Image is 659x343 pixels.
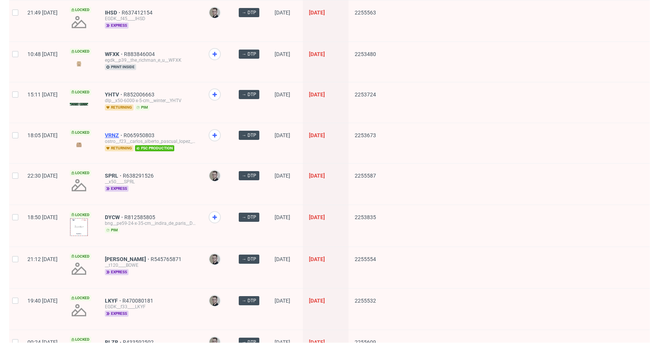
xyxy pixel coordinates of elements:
[275,298,290,304] span: [DATE]
[70,176,88,194] img: no_design.png
[70,7,91,13] span: Locked
[70,170,91,176] span: Locked
[209,254,220,264] img: Krystian Gaza
[70,212,91,218] span: Locked
[355,91,376,98] span: 2253724
[124,91,156,98] a: R852006663
[242,51,256,58] span: → DTP
[105,138,196,144] div: ostro__f23__carlos_alberto_pascual_lopez__VRNZ
[309,51,325,57] span: [DATE]
[355,51,376,57] span: 2253480
[105,220,196,226] div: bng__pe59-24-x-35-cm__indira_de_paris__DYCW
[309,91,325,98] span: [DATE]
[105,256,151,262] a: [PERSON_NAME]
[105,269,129,275] span: express
[27,10,58,16] span: 21:49 [DATE]
[275,214,290,220] span: [DATE]
[124,51,156,57] a: R883846004
[242,132,256,139] span: → DTP
[209,295,220,306] img: Krystian Gaza
[122,298,155,304] a: R470080181
[105,304,196,310] div: EGDK__f33____LKYF
[309,256,325,262] span: [DATE]
[105,16,196,22] div: EGDK__f45____IHSD
[70,301,88,319] img: no_design.png
[70,218,88,236] img: version_two_editor_design.png
[275,132,290,138] span: [DATE]
[105,179,196,185] div: __x50____SPRL
[105,262,196,268] div: __t120____BOWE
[105,104,133,111] span: returning
[70,13,88,31] img: no_design.png
[105,64,136,70] span: print inside
[105,145,133,151] span: returning
[70,48,91,54] span: Locked
[275,256,290,262] span: [DATE]
[27,91,58,98] span: 15:11 [DATE]
[122,10,154,16] a: R637412154
[355,132,376,138] span: 2253673
[27,173,58,179] span: 22:30 [DATE]
[209,7,220,18] img: Krystian Gaza
[124,214,157,220] a: R812585805
[105,186,129,192] span: express
[27,298,58,304] span: 19:40 [DATE]
[135,145,174,151] span: fsc production
[275,51,290,57] span: [DATE]
[124,132,156,138] a: R065950803
[242,9,256,16] span: → DTP
[105,227,119,233] span: pim
[70,59,88,69] img: version_two_editor_design
[105,214,124,220] a: DYCW
[355,10,376,16] span: 2255563
[209,170,220,181] img: Krystian Gaza
[355,298,376,304] span: 2255532
[242,91,256,98] span: → DTP
[355,256,376,262] span: 2255554
[70,103,88,106] img: version_two_editor_design.png
[151,256,183,262] a: R545765871
[105,98,196,104] div: dlp__x50-6000-x-5-cm__winter__YHTV
[309,298,325,304] span: [DATE]
[105,173,123,179] a: SPRL
[70,253,91,260] span: Locked
[105,91,124,98] a: YHTV
[70,337,91,343] span: Locked
[275,91,290,98] span: [DATE]
[105,132,124,138] a: VRNZ
[242,172,256,179] span: → DTP
[105,22,129,29] span: express
[105,10,122,16] a: IHSD
[275,173,290,179] span: [DATE]
[70,295,91,301] span: Locked
[275,10,290,16] span: [DATE]
[27,132,58,138] span: 18:05 [DATE]
[309,132,325,138] span: [DATE]
[355,214,376,220] span: 2253835
[27,51,58,57] span: 10:48 [DATE]
[309,10,325,16] span: [DATE]
[105,57,196,63] div: egdk__p39__the_richman_e_u__WFXK
[355,173,376,179] span: 2255587
[105,51,124,57] a: WFXK
[123,173,155,179] a: R638291526
[135,104,149,111] span: pim
[105,298,122,304] a: LKYF
[70,130,91,136] span: Locked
